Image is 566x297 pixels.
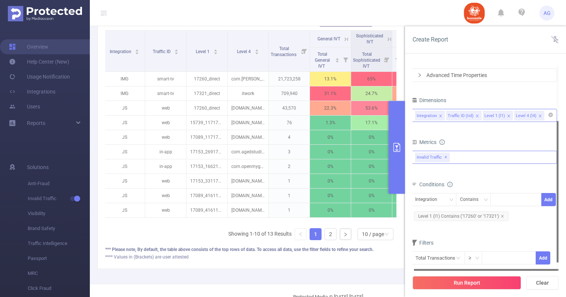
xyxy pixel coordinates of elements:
[413,276,521,290] button: Run Report
[469,252,477,264] div: ≥
[255,48,259,50] i: icon: caret-up
[228,130,268,144] p: [DOMAIN_NAME]
[145,145,186,159] p: in-app
[299,31,310,71] i: Filter menu
[105,254,396,260] div: **** Values in (Brackets) are user attested
[269,145,310,159] p: 3
[411,97,446,103] span: Dimensions
[460,193,484,206] div: Contains
[415,153,450,162] span: Invalid Traffic
[439,114,442,119] i: icon: close
[9,39,48,54] a: Overview
[411,69,557,82] div: icon: rightAdvanced Time Properties
[196,49,211,54] span: Level 1
[186,72,227,86] p: 17260_direct
[541,193,556,206] button: Add
[444,153,447,162] span: ✕
[310,174,351,188] p: 0%
[310,229,321,240] a: 1
[145,174,186,188] p: web
[269,130,310,144] p: 4
[228,116,268,130] p: [DOMAIN_NAME]
[351,101,392,115] p: 53.6%
[351,159,392,174] p: 0%
[269,101,310,115] p: 43,570
[28,176,90,191] span: Anti-Fraud
[269,159,310,174] p: 2
[104,189,145,203] p: JS
[340,228,352,240] li: Next Page
[271,46,298,57] span: Total Transactions
[27,120,45,126] span: Reports
[335,59,340,62] i: icon: caret-down
[310,101,351,115] p: 22.3%
[28,236,90,251] span: Traffic Intelligence
[295,228,307,240] li: Previous Page
[237,49,252,54] span: Level 4
[516,111,536,121] div: Level 4 (l4)
[310,116,351,130] p: 1.3%
[310,159,351,174] p: 0%
[104,86,145,101] p: IMG
[325,228,337,240] li: 2
[228,203,268,217] p: [DOMAIN_NAME]
[411,139,436,145] span: Metrics
[269,189,310,203] p: 1
[483,111,513,120] li: Level 1 (l1)
[419,181,453,187] span: Conditions
[135,48,139,53] div: Sort
[475,114,479,119] i: icon: close
[448,111,474,121] div: Traffic ID (tid)
[362,229,384,240] div: 10 / page
[174,51,179,53] i: icon: caret-down
[255,51,259,53] i: icon: caret-down
[414,211,509,221] span: Level 1 (l1) Contains ('17260' or '17321')
[228,86,268,101] p: itwork
[269,86,310,101] p: 709,940
[310,228,322,240] li: 1
[28,266,90,281] span: MRC
[28,206,90,221] span: Visibility
[447,182,453,187] i: icon: info-circle
[417,111,437,121] div: Integration
[392,86,433,101] p: 55.9%
[446,111,481,120] li: Traffic ID (tid)
[310,130,351,144] p: 0%
[145,86,186,101] p: smart-tv
[475,256,480,261] i: icon: down
[310,72,351,86] p: 13.1%
[228,159,268,174] p: com.openmygame.games.android.wordpizza
[317,36,340,42] span: General IVT
[548,113,553,117] i: icon: close-circle
[186,174,227,188] p: 17153_33117321
[110,49,133,54] span: Integration
[484,198,488,203] i: icon: down
[186,116,227,130] p: 15739_1171732123
[351,130,392,144] p: 0%
[449,198,454,203] i: icon: down
[356,33,383,45] span: Sophisticated IVT
[145,130,186,144] p: web
[145,72,186,86] p: smart-tv
[186,145,227,159] p: 17153_26917260
[310,203,351,217] p: 0%
[310,145,351,159] p: 0%
[269,174,310,188] p: 1
[186,203,227,217] p: 17089_416117260
[392,189,433,203] p: 0%
[228,228,292,240] li: Showing 1-10 of 13 Results
[104,116,145,130] p: JS
[28,251,90,266] span: Passport
[351,86,392,101] p: 24.7%
[351,145,392,159] p: 0%
[526,276,559,290] button: Clear
[381,48,392,71] i: Filter menu
[104,159,145,174] p: JS
[315,52,330,69] span: Total General IVT
[9,54,69,69] a: Help Center (New)
[269,203,310,217] p: 1
[9,69,70,84] a: Usage Notification
[536,251,550,264] button: Add
[514,111,544,120] li: Level 4 (l4)
[507,114,511,119] i: icon: close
